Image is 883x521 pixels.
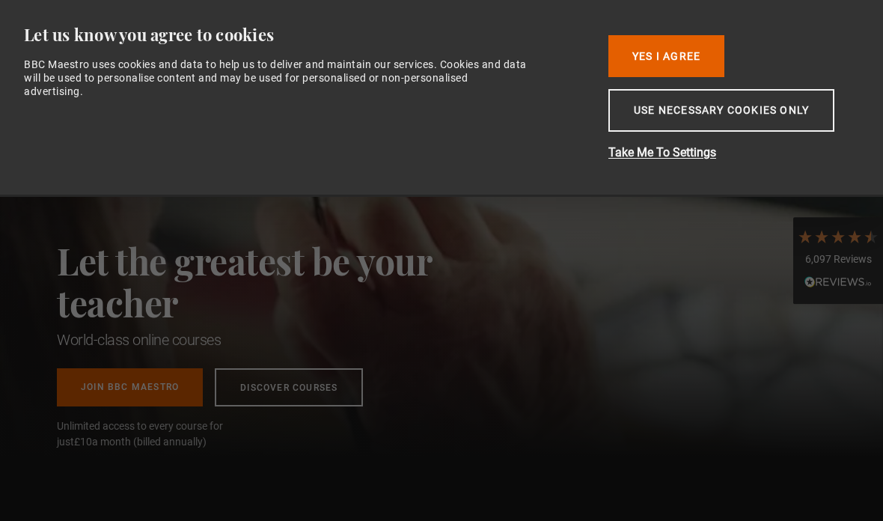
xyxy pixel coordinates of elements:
[793,217,883,304] div: 6,097 ReviewsRead All Reviews
[797,275,879,293] div: Read All Reviews
[24,58,529,99] div: BBC Maestro uses cookies and data to help us to deliver and maintain our services. Cookies and da...
[804,276,872,287] img: REVIEWS.io
[57,368,203,406] a: Join BBC Maestro
[57,329,498,350] h1: World-class online courses
[797,252,879,267] div: 6,097 Reviews
[74,436,92,448] span: £10
[608,144,848,162] button: Take Me To Settings
[57,240,498,323] h2: Let the greatest be your teacher
[57,418,259,450] span: Unlimited access to every course for just a month (billed annually)
[797,228,879,245] div: 4.7 Stars
[24,24,585,46] div: Let us know you agree to cookies
[215,368,363,406] a: Discover Courses
[608,35,724,77] button: Yes I Agree
[608,89,834,132] button: Use necessary cookies only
